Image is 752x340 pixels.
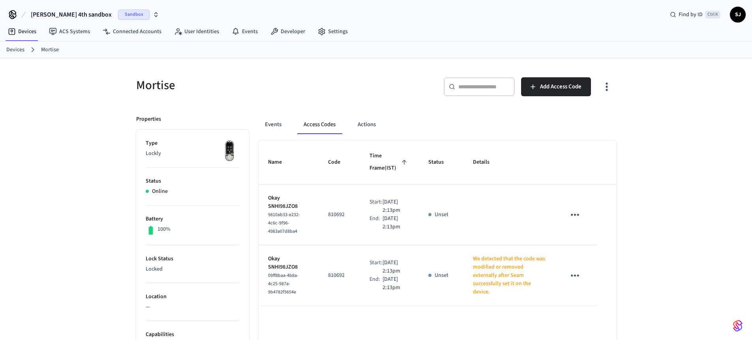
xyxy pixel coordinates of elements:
[259,140,616,306] table: sticky table
[731,7,745,22] span: SJ
[158,225,171,234] p: 100%
[705,11,720,19] span: Ctrl K
[118,9,150,20] span: Sandbox
[264,24,311,39] a: Developer
[220,139,240,163] img: Lockly Vision Lock, Front
[328,156,351,168] span: Code
[383,259,410,275] p: [DATE] 2:13pm
[146,265,240,273] p: Locked
[730,7,746,22] button: SJ
[369,198,383,215] div: Start:
[328,271,351,280] p: 810692
[146,177,240,185] p: Status
[268,211,300,235] span: 9810ab33-e232-4c6c-9f96-4983a07d8ba4
[168,24,225,39] a: User Identities
[259,115,616,134] div: ant example
[268,272,298,295] span: 09ff8baa-4b8a-4c25-987a-9b4782f5654e
[146,331,240,339] p: Capabilities
[679,11,703,19] span: Find by ID
[225,24,264,39] a: Events
[43,24,96,39] a: ACS Systems
[146,303,240,311] p: —
[311,24,354,39] a: Settings
[383,275,410,292] p: [DATE] 2:13pm
[428,156,454,168] span: Status
[369,215,383,231] div: End:
[259,115,288,134] button: Events
[369,150,410,175] span: Time Frame(IST)
[369,259,383,275] div: Start:
[268,194,309,211] p: Okay SNHI98JZO8
[268,255,309,271] p: Okay SNHI98JZO8
[146,139,240,148] p: Type
[664,7,727,22] div: Find by IDCtrl K
[136,77,371,93] h5: Mortise
[369,275,383,292] div: End:
[268,156,292,168] span: Name
[521,77,591,96] button: Add Access Code
[6,46,24,54] a: Devices
[146,215,240,223] p: Battery
[2,24,43,39] a: Devices
[435,271,448,280] p: Unset
[31,10,112,19] span: [PERSON_NAME] 4th sandbox
[41,46,59,54] a: Mortise
[146,293,240,301] p: Location
[297,115,342,134] button: Access Codes
[96,24,168,39] a: Connected Accounts
[383,198,410,215] p: [DATE] 2:13pm
[328,211,351,219] p: 810692
[540,82,581,92] span: Add Access Code
[136,115,161,123] p: Properties
[152,187,168,196] p: Online
[351,115,382,134] button: Actions
[733,319,743,332] img: SeamLogoGradient.69752ec5.svg
[383,215,410,231] p: [DATE] 2:13pm
[146,149,240,158] p: Lockly
[473,156,500,168] span: Details
[435,211,448,219] p: Unset
[473,255,547,296] p: We detected that the code was modified or removed externally after Seam successfully set it on th...
[146,255,240,263] p: Lock Status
